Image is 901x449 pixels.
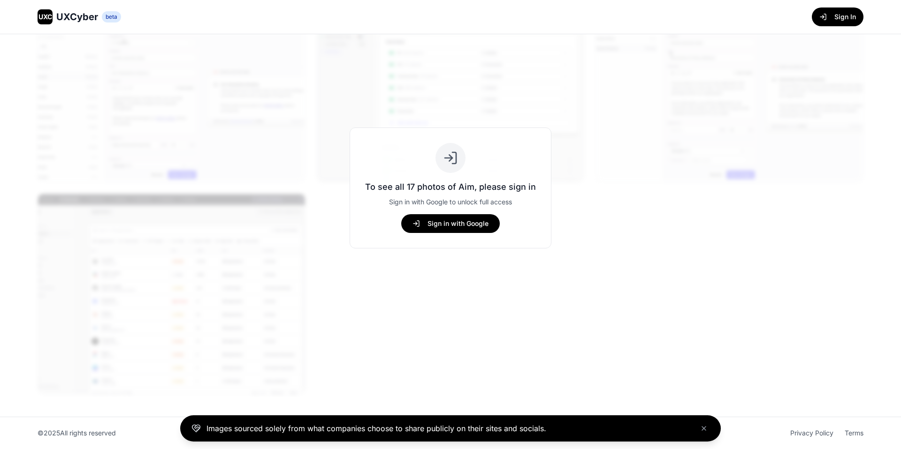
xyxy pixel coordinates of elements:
button: Sign In [812,7,863,26]
span: beta [102,11,121,22]
a: UXCUXCyberbeta [38,9,121,24]
button: Sign in with Google [401,214,500,233]
button: Close banner [698,423,710,434]
span: UXCyber [56,10,98,23]
p: Sign in with Google to unlock full access [365,197,536,207]
span: UXC [38,12,52,22]
p: Images sourced solely from what companies choose to share publicly on their sites and socials. [206,423,546,434]
p: To see all 17 photos of Aim, please sign in [365,180,536,194]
